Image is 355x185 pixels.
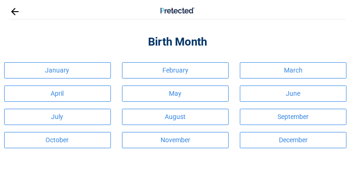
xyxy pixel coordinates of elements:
a: October [4,132,111,148]
a: May [122,86,229,102]
a: June [240,86,347,102]
a: July [4,109,111,125]
a: November [122,132,229,148]
a: January [4,62,111,79]
a: April [4,86,111,102]
img: Main Logo [161,7,194,13]
a: December [240,132,347,148]
a: March [240,62,347,79]
a: February [122,62,229,79]
h2: Birth Month [7,35,348,50]
a: September [240,109,347,125]
a: August [122,109,229,125]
